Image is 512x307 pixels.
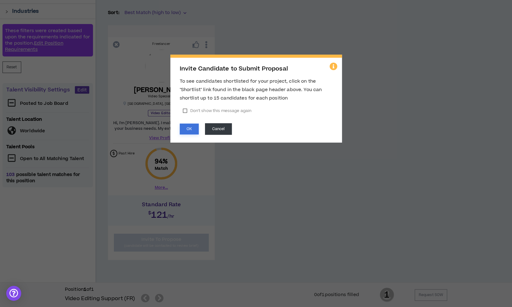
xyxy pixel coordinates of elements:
[6,286,21,301] div: Open Intercom Messenger
[180,66,333,72] h2: Invite Candidate to Submit Proposal
[205,123,232,135] button: Cancel
[180,78,322,101] span: To see candidates shortlisted for your project, click on the "Shortlist" link found in the black ...
[180,106,255,115] label: Don’t show this message again
[180,124,199,134] button: OK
